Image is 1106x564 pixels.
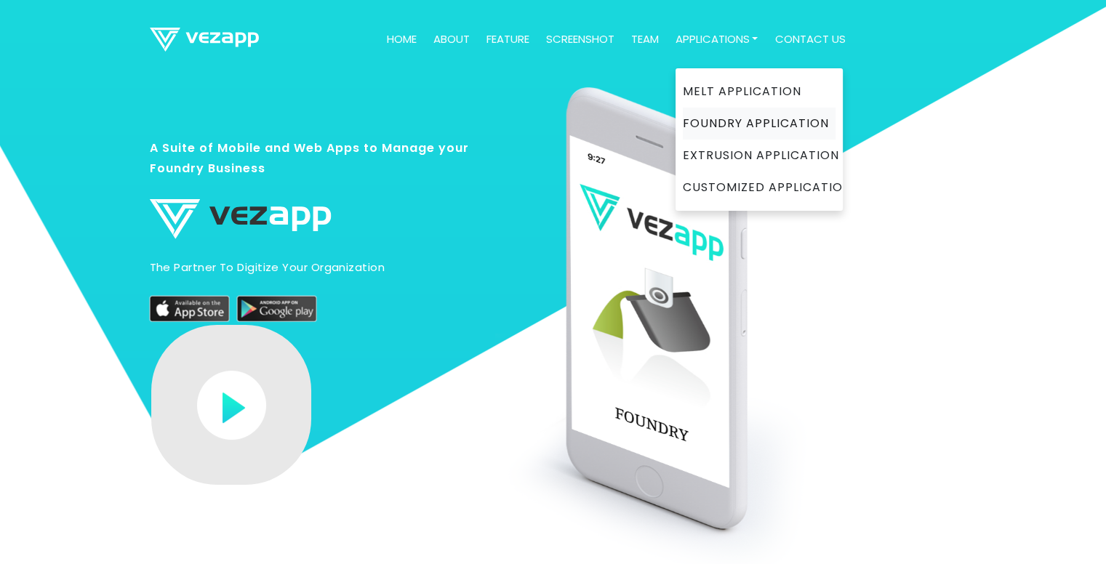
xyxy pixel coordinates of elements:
img: play-store [237,296,317,322]
a: Home [381,25,422,54]
img: play-button [197,371,266,440]
img: appstore [150,296,230,322]
div: Applications [676,68,843,211]
a: Foundry Application [683,108,835,140]
p: The partner to digitize your organization [150,257,488,277]
a: feature [481,25,535,54]
img: logo [150,198,332,238]
a: about [428,25,476,54]
a: screenshot [540,25,620,54]
a: team [625,25,665,54]
a: Extrusion Application [683,140,835,172]
a: Customized Application [683,172,835,204]
h3: A Suite of Mobile and Web Apps to Manage your Foundry Business [150,137,488,193]
a: Applications [670,25,764,54]
a: Melt Application [683,76,835,108]
img: logo [150,28,259,52]
a: contact us [769,25,851,54]
iframe: Drift Widget Chat Controller [1033,491,1089,547]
